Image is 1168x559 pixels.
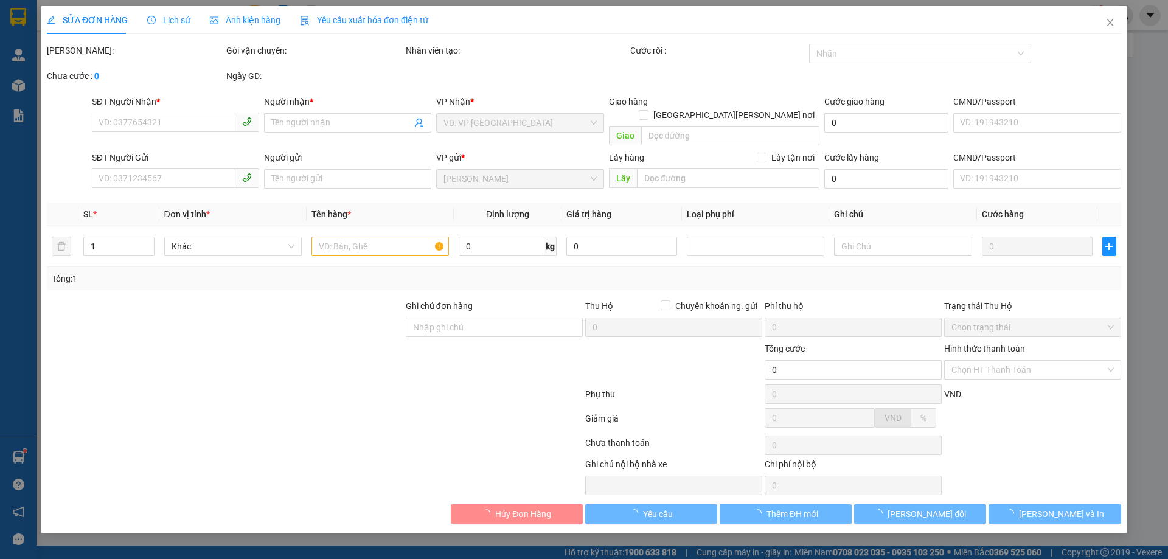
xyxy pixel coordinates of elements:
[951,318,1114,336] span: Chọn trạng thái
[1105,18,1115,27] span: close
[765,344,805,353] span: Tổng cước
[47,44,224,57] div: [PERSON_NAME]:
[609,97,648,106] span: Giao hàng
[885,413,902,423] span: VND
[47,16,55,24] span: edit
[944,299,1121,313] div: Trạng thái Thu Hộ
[609,126,641,145] span: Giao
[609,168,637,188] span: Lấy
[830,203,977,226] th: Ghi chú
[84,209,94,219] span: SL
[765,457,942,476] div: Chi phí nội bộ
[766,507,818,521] span: Thêm ĐH mới
[92,151,259,164] div: SĐT Người Gửi
[630,44,807,57] div: Cước rồi :
[52,272,451,285] div: Tổng: 1
[641,126,819,145] input: Dọc đường
[584,436,763,457] div: Chưa thanh toán
[982,237,1093,256] input: 0
[989,504,1121,524] button: [PERSON_NAME] và In
[824,169,948,189] input: Cước lấy hàng
[584,412,763,433] div: Giảm giá
[585,301,613,311] span: Thu Hộ
[1006,509,1019,518] span: loading
[944,389,961,399] span: VND
[242,117,252,127] span: phone
[920,413,926,423] span: %
[264,151,431,164] div: Người gửi
[753,509,766,518] span: loading
[300,15,428,25] span: Yêu cầu xuất hóa đơn điện tử
[888,507,967,521] span: [PERSON_NAME] đổi
[226,69,403,83] div: Ngày GD:
[630,509,643,518] span: loading
[47,15,128,25] span: SỬA ĐƠN HÀNG
[226,44,403,57] div: Gói vận chuyển:
[1103,241,1115,251] span: plus
[1102,237,1116,256] button: plus
[52,237,71,256] button: delete
[824,113,948,133] input: Cước giao hàng
[637,168,819,188] input: Dọc đường
[164,209,210,219] span: Đơn vị tính
[415,118,425,128] span: user-add
[495,507,551,521] span: Hủy Đơn Hàng
[437,97,471,106] span: VP Nhận
[875,509,888,518] span: loading
[585,457,762,476] div: Ghi chú nội bộ nhà xe
[1093,6,1127,40] button: Close
[406,318,583,337] input: Ghi chú đơn hàng
[670,299,762,313] span: Chuyển khoản ng. gửi
[264,95,431,108] div: Người nhận
[47,69,224,83] div: Chưa cước :
[1019,507,1104,521] span: [PERSON_NAME] và In
[486,209,529,219] span: Định lượng
[311,237,449,256] input: VD: Bàn, Ghế
[437,151,604,164] div: VP gửi
[824,153,879,162] label: Cước lấy hàng
[300,16,310,26] img: icon
[953,151,1121,164] div: CMND/Passport
[609,153,644,162] span: Lấy hàng
[406,301,473,311] label: Ghi chú đơn hàng
[544,237,557,256] span: kg
[682,203,829,226] th: Loại phụ phí
[585,504,717,524] button: Yêu cầu
[835,237,972,256] input: Ghi Chú
[566,209,611,219] span: Giá trị hàng
[584,387,763,409] div: Phụ thu
[765,299,942,318] div: Phí thu hộ
[147,16,156,24] span: clock-circle
[406,44,628,57] div: Nhân viên tạo:
[720,504,852,524] button: Thêm ĐH mới
[92,95,259,108] div: SĐT Người Nhận
[648,108,819,122] span: [GEOGRAPHIC_DATA][PERSON_NAME] nơi
[444,170,597,188] span: Cư Kuin
[824,97,885,106] label: Cước giao hàng
[311,209,351,219] span: Tên hàng
[982,209,1024,219] span: Cước hàng
[172,237,294,255] span: Khác
[242,173,252,182] span: phone
[953,95,1121,108] div: CMND/Passport
[147,15,190,25] span: Lịch sử
[94,71,99,81] b: 0
[944,344,1025,353] label: Hình thức thanh toán
[210,16,218,24] span: picture
[854,504,986,524] button: [PERSON_NAME] đổi
[210,15,280,25] span: Ảnh kiện hàng
[766,151,819,164] span: Lấy tận nơi
[643,507,673,521] span: Yêu cầu
[451,504,583,524] button: Hủy Đơn Hàng
[482,509,495,518] span: loading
